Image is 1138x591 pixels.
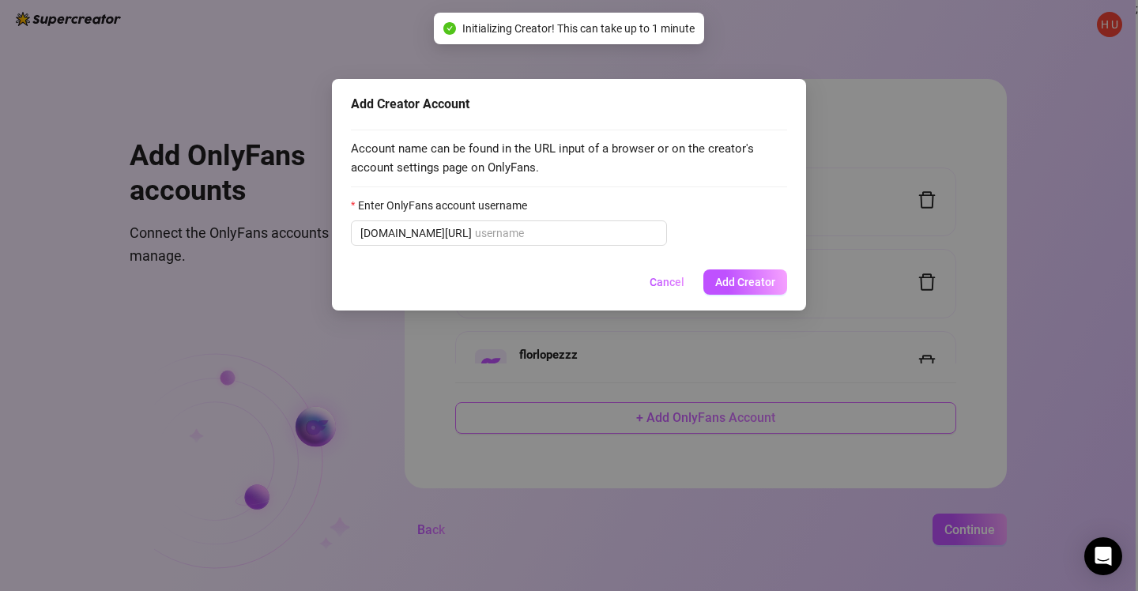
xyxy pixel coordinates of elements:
button: Add Creator [703,269,787,295]
button: Cancel [637,269,697,295]
span: check-circle [443,22,456,35]
span: [DOMAIN_NAME][URL] [360,224,472,242]
span: Add Creator [715,276,775,288]
label: Enter OnlyFans account username [351,197,537,214]
span: Cancel [650,276,684,288]
div: Add Creator Account [351,95,787,114]
div: Open Intercom Messenger [1084,537,1122,575]
span: Initializing Creator! This can take up to 1 minute [462,20,695,37]
span: Account name can be found in the URL input of a browser or on the creator's account settings page... [351,140,787,177]
input: Enter OnlyFans account username [475,224,658,242]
